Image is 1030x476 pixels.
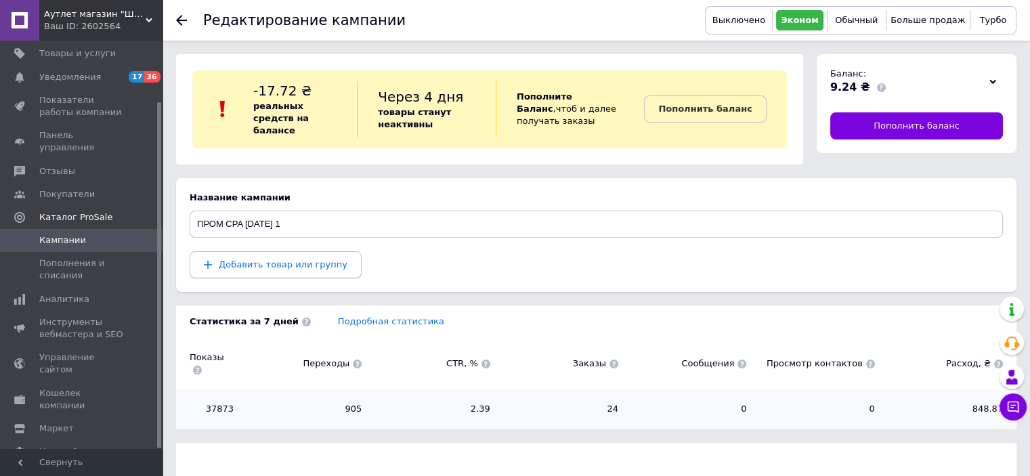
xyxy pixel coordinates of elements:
button: Обычный [831,10,882,30]
span: Показы [190,351,234,376]
span: -17.72 ₴ [253,83,312,99]
span: Выключено [712,15,765,25]
span: Добавить товар или группу [219,259,347,269]
img: :exclamation: [213,99,233,119]
b: товары станут неактивны [378,107,451,129]
button: Добавить товар или группу [190,251,362,278]
span: Панель управления [39,129,125,154]
span: 24 [504,403,618,415]
span: Эконом [781,15,819,25]
span: Через 4 дня [378,89,463,105]
span: Маркет [39,423,74,435]
button: Эконом [776,10,823,30]
div: Ваш ID: 2602564 [44,20,163,33]
span: 36 [144,71,160,83]
b: Пополнить баланс [658,104,752,114]
div: Вернуться назад [176,15,187,26]
a: Пополнить баланс [830,112,1003,139]
span: Аутлет магазин "Шкаф белья" [44,8,146,20]
span: 37873 [190,403,234,415]
span: 905 [247,403,362,415]
span: Кошелек компании [39,387,125,412]
span: 17 [129,71,144,83]
span: 0 [632,403,746,415]
button: Турбо [974,10,1012,30]
span: Переходы [247,358,362,370]
span: Турбо [979,15,1006,25]
span: CTR, % [375,358,490,370]
span: 0 [760,403,874,415]
span: Пополнения и списания [39,257,125,282]
span: Показатели работы компании [39,94,125,118]
span: Просмотр контактов [760,358,874,370]
button: Выключено [709,10,769,30]
span: Отзывы [39,165,75,177]
span: Сообщения [632,358,746,370]
span: Кампании [39,234,86,246]
span: Настройки [39,446,89,458]
a: Подробная статистика [338,316,444,326]
a: Пополнить баланс [644,95,766,123]
span: Уведомления [39,71,101,83]
span: Расход, ₴ [888,358,1003,370]
span: 2.39 [375,403,490,415]
button: Чат с покупателем [1000,393,1027,420]
span: Пополнить баланс [874,120,960,132]
div: Редактирование кампании [203,14,406,28]
span: Инструменты вебмастера и SEO [39,316,125,341]
span: 848.87 [888,403,1003,415]
button: Больше продаж [890,10,966,30]
span: 9.24 ₴ [830,81,870,93]
div: , чтоб и далее получать заказы [496,81,644,137]
span: Аналитика [39,293,89,305]
span: Статистика за 7 дней [190,316,311,328]
span: Название кампании [190,192,291,202]
b: реальных средств на балансе [253,101,309,135]
span: Обычный [835,15,878,25]
span: Больше продаж [890,15,965,25]
span: Товары и услуги [39,47,116,60]
span: Заказы [504,358,618,370]
span: Каталог ProSale [39,211,112,223]
span: Покупатели [39,188,95,200]
b: Пополните Баланс [517,91,572,114]
span: Управление сайтом [39,351,125,376]
span: Баланс: [830,68,866,79]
